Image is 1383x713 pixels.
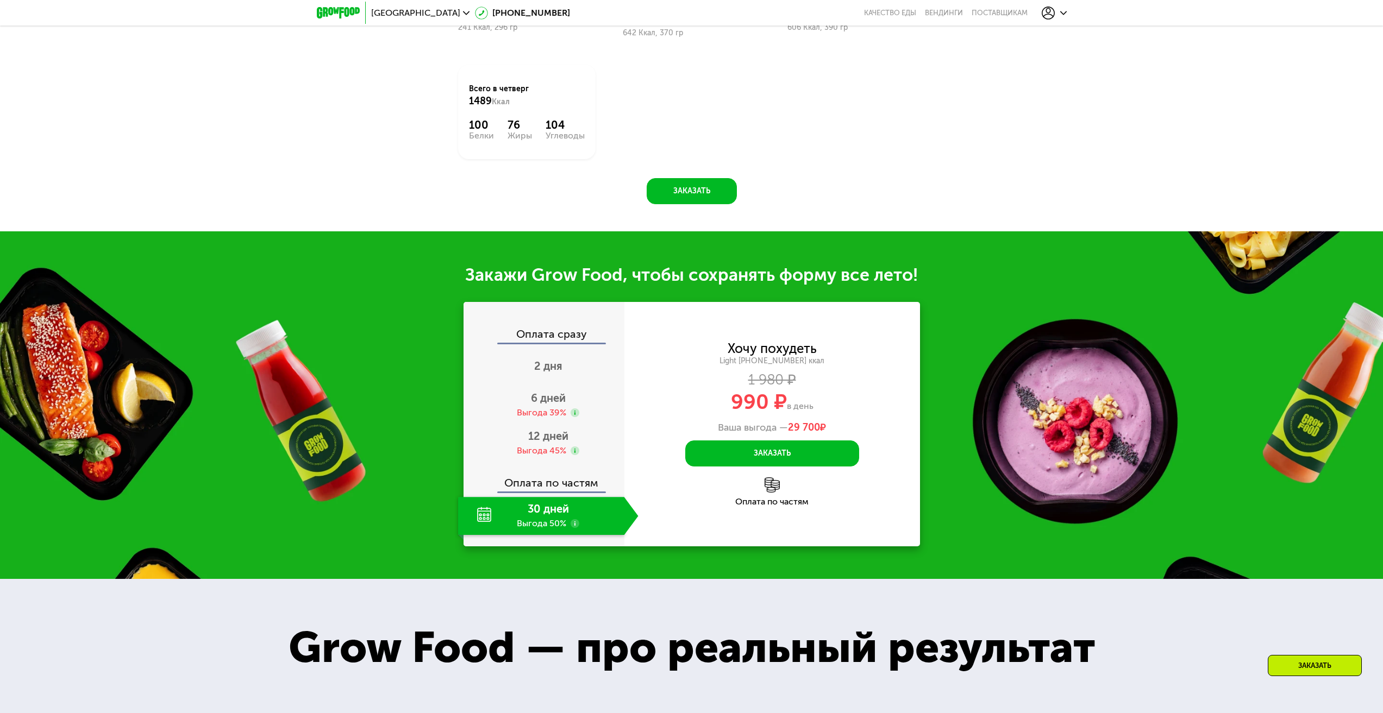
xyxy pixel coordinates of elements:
button: Заказать [685,440,859,466]
div: 104 [546,118,585,131]
div: Выгода 45% [517,445,566,457]
div: 642 Ккал, 370 гр [623,29,760,37]
div: Оплата по частям [624,497,920,506]
button: Заказать [647,178,737,204]
div: 241 Ккал, 296 гр [458,23,596,32]
span: 29 700 [788,421,820,433]
div: 1 980 ₽ [624,374,920,386]
div: Углеводы [546,131,585,140]
a: [PHONE_NUMBER] [475,7,570,20]
div: Ваша выгода — [624,422,920,434]
img: l6xcnZfty9opOoJh.png [765,477,780,493]
div: Оплата по частям [465,466,624,491]
a: Вендинги [925,9,963,17]
span: 990 ₽ [731,389,787,414]
span: в день [787,401,813,411]
div: Grow Food — про реальный результат [256,615,1127,680]
span: Ккал [492,97,510,106]
span: ₽ [788,422,826,434]
a: Качество еды [864,9,916,17]
div: поставщикам [972,9,1028,17]
div: Белки [469,131,494,140]
span: 12 дней [528,430,568,443]
div: Жиры [508,131,532,140]
div: 606 Ккал, 390 гр [787,23,925,32]
div: Заказать [1268,655,1362,676]
div: Оплата сразу [465,318,624,343]
div: 76 [508,118,532,131]
div: Выгода 39% [517,407,566,419]
div: Хочу похудеть [728,343,817,355]
div: Light [PHONE_NUMBER] ккал [624,356,920,366]
span: 1489 [469,95,492,107]
span: [GEOGRAPHIC_DATA] [371,9,460,17]
div: 100 [469,118,494,131]
div: Всего в четверг [469,84,585,108]
span: 2 дня [534,359,562,373]
span: 6 дней [531,392,566,405]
